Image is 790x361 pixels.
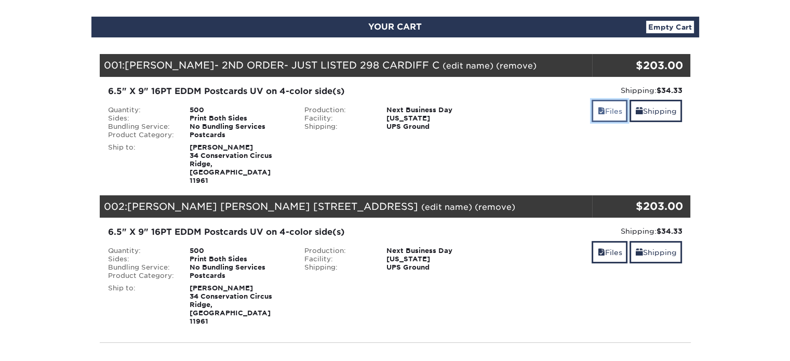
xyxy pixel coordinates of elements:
[635,107,642,115] span: shipping
[656,86,682,95] strong: $34.33
[100,272,182,280] div: Product Category:
[297,247,379,255] div: Production:
[297,263,379,272] div: Shipping:
[100,247,182,255] div: Quantity:
[592,58,683,73] div: $203.00
[182,255,297,263] div: Print Both Sides
[496,61,537,71] a: (remove)
[635,248,642,257] span: shipping
[592,241,627,263] a: Files
[379,263,493,272] div: UPS Ground
[297,114,379,123] div: Facility:
[379,247,493,255] div: Next Business Day
[379,123,493,131] div: UPS Ground
[597,107,605,115] span: files
[182,131,297,139] div: Postcards
[297,106,379,114] div: Production:
[190,143,272,184] strong: [PERSON_NAME] 34 Conservation Circus Ridge, [GEOGRAPHIC_DATA] 11961
[100,123,182,131] div: Bundling Service:
[379,114,493,123] div: [US_STATE]
[108,85,486,98] div: 6.5" X 9" 16PT EDDM Postcards UV on 4-color side(s)
[100,54,592,77] div: 001:
[501,85,682,96] div: Shipping:
[100,114,182,123] div: Sides:
[182,247,297,255] div: 500
[656,227,682,235] strong: $34.33
[100,143,182,185] div: Ship to:
[297,255,379,263] div: Facility:
[421,202,472,212] a: (edit name)
[182,272,297,280] div: Postcards
[100,284,182,326] div: Ship to:
[100,106,182,114] div: Quantity:
[100,263,182,272] div: Bundling Service:
[475,202,515,212] a: (remove)
[368,22,422,32] span: YOUR CART
[108,226,486,238] div: 6.5" X 9" 16PT EDDM Postcards UV on 4-color side(s)
[443,61,493,71] a: (edit name)
[182,114,297,123] div: Print Both Sides
[501,226,682,236] div: Shipping:
[630,100,682,122] a: Shipping
[100,255,182,263] div: Sides:
[190,284,272,325] strong: [PERSON_NAME] 34 Conservation Circus Ridge, [GEOGRAPHIC_DATA] 11961
[182,263,297,272] div: No Bundling Services
[100,195,592,218] div: 002:
[379,255,493,263] div: [US_STATE]
[182,123,297,131] div: No Bundling Services
[100,131,182,139] div: Product Category:
[125,59,439,71] span: [PERSON_NAME]- 2ND ORDER- JUST LISTED 298 CARDIFF C
[127,200,418,212] span: [PERSON_NAME] [PERSON_NAME] [STREET_ADDRESS]
[597,248,605,257] span: files
[182,106,297,114] div: 500
[592,100,627,122] a: Files
[646,21,694,33] a: Empty Cart
[379,106,493,114] div: Next Business Day
[592,198,683,214] div: $203.00
[630,241,682,263] a: Shipping
[297,123,379,131] div: Shipping:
